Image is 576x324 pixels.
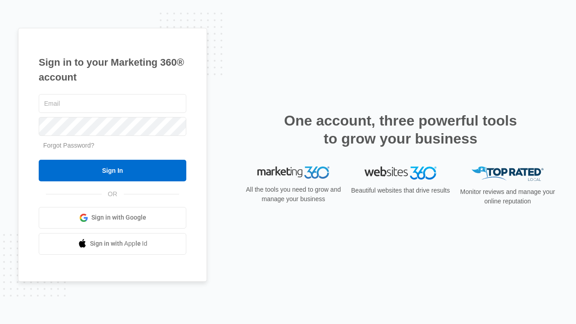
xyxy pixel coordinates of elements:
[102,189,124,199] span: OR
[281,112,520,148] h2: One account, three powerful tools to grow your business
[364,166,436,180] img: Websites 360
[90,239,148,248] span: Sign in with Apple Id
[350,186,451,195] p: Beautiful websites that drive results
[39,94,186,113] input: Email
[43,142,94,149] a: Forgot Password?
[257,166,329,179] img: Marketing 360
[472,166,544,181] img: Top Rated Local
[39,55,186,85] h1: Sign in to your Marketing 360® account
[457,187,558,206] p: Monitor reviews and manage your online reputation
[91,213,146,222] span: Sign in with Google
[243,185,344,204] p: All the tools you need to grow and manage your business
[39,233,186,255] a: Sign in with Apple Id
[39,160,186,181] input: Sign In
[39,207,186,229] a: Sign in with Google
